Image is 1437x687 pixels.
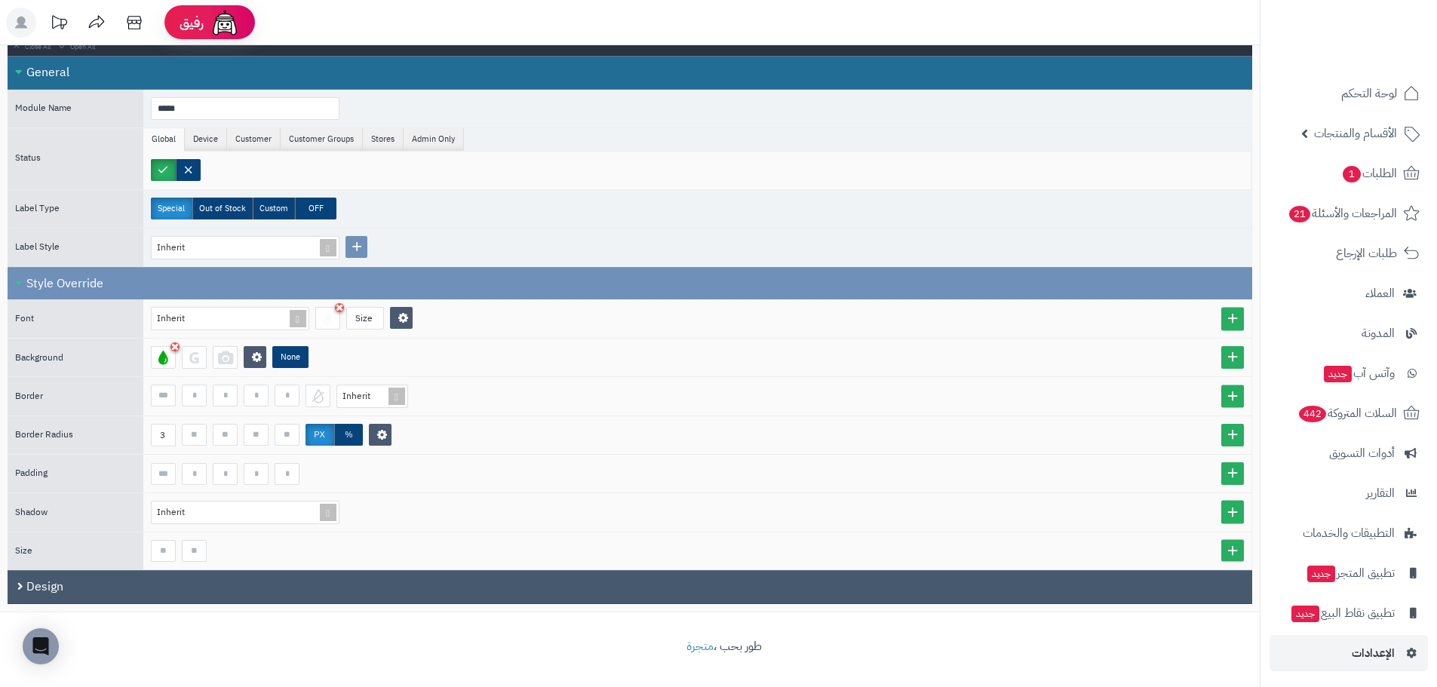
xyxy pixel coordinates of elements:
label: % [334,424,363,446]
span: رفيق [180,14,204,32]
span: الطلبات [1341,163,1397,184]
a: تطبيق نقاط البيعجديد [1270,595,1428,631]
span: تطبيق نقاط البيع [1290,603,1395,624]
span: Label Style [15,240,60,253]
a: أدوات التسويق [1270,435,1428,471]
a: تحديثات المنصة [40,8,78,41]
li: Device [185,128,227,151]
span: الأقسام والمنتجات [1314,123,1397,144]
img: ai-face.png [210,8,240,38]
div: General [8,56,1252,90]
span: العملاء [1365,283,1395,304]
span: جديد [1307,566,1335,582]
span: المراجعات والأسئلة [1288,203,1397,224]
div: Size [347,308,381,329]
li: Customer Groups [281,128,363,151]
a: لوحة التحكم [1270,75,1428,112]
span: التطبيقات والخدمات [1303,523,1395,544]
div: Inherit [157,308,200,329]
span: أدوات التسويق [1329,443,1395,464]
span: Module Name [15,101,72,115]
span: Border [15,389,43,403]
span: Border Radius [15,428,73,441]
span: Background [15,351,63,364]
span: 442 [1299,406,1326,422]
span: Status [15,151,41,164]
div: Inherit [157,237,200,258]
li: Admin Only [404,128,464,151]
span: طلبات الإرجاع [1336,243,1397,264]
span: الإعدادات [1352,643,1395,664]
a: المراجعات والأسئلة21 [1270,195,1428,232]
span: 21 [1289,206,1310,222]
span: وآتس آب [1322,363,1395,384]
div: Style Override [8,267,1252,300]
span: Inherit [342,389,370,403]
div: Inherit [157,501,200,523]
a: متجرة [686,637,714,655]
a: طلبات الإرجاع [1270,235,1428,271]
span: لوحة التحكم [1341,83,1397,104]
a: التقارير [1270,475,1428,511]
span: التقارير [1366,483,1395,504]
a: السلات المتروكة442 [1270,395,1428,431]
a: Close All [8,39,53,55]
label: Special [151,198,192,219]
a: المدونة [1270,315,1428,351]
label: px [306,424,334,446]
a: التطبيقات والخدمات [1270,515,1428,551]
a: الطلبات1 [1270,155,1428,192]
a: العملاء [1270,275,1428,311]
span: جديد [1324,366,1352,382]
div: Open Intercom Messenger [23,628,59,664]
span: Shadow [15,505,48,519]
span: جديد [1291,606,1319,622]
label: Out of Stock [192,198,253,219]
span: Font [15,311,34,325]
span: 1 [1343,166,1361,182]
span: Label Type [15,201,60,215]
li: Customer [227,128,281,151]
div: 3 [160,425,165,446]
span: المدونة [1362,323,1395,344]
span: السلات المتروكة [1297,403,1397,424]
span: Padding [15,466,48,480]
li: Global [143,128,185,151]
div: Design [8,570,1252,604]
label: Custom [253,198,295,219]
label: None [272,346,309,368]
span: تطبيق المتجر [1306,563,1395,584]
span: Size [15,544,32,557]
a: الإعدادات [1270,635,1428,671]
label: OFF [295,198,336,219]
a: وآتس آبجديد [1270,355,1428,391]
a: تطبيق المتجرجديد [1270,555,1428,591]
a: Open All [53,39,97,55]
li: Stores [363,128,404,151]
